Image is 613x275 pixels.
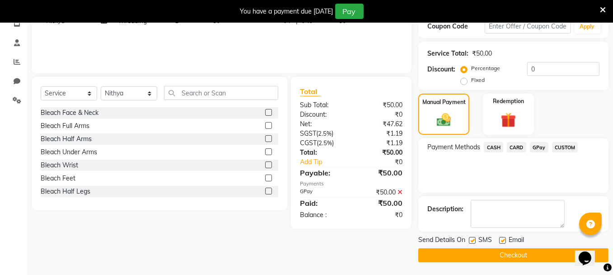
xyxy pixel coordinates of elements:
div: Balance : [293,210,351,220]
span: GPay [530,142,548,152]
span: CGST [300,139,317,147]
span: 2.5% [318,130,332,137]
div: Payments [300,180,402,188]
div: Bleach Under Arms [41,147,97,157]
div: Bleach Wrist [41,161,78,170]
span: SMS [478,235,492,247]
div: Bleach Full Arms [41,121,89,131]
input: Enter Offer / Coupon Code [485,19,571,33]
label: Manual Payment [422,98,466,106]
img: _cash.svg [432,112,455,128]
label: Redemption [493,97,524,105]
div: ₹0 [351,210,410,220]
div: ( ) [293,138,351,148]
input: Search or Scan [164,86,278,100]
div: ₹50.00 [351,198,410,209]
div: Paid: [293,198,351,209]
label: Percentage [471,64,500,72]
span: 2.5% [318,139,332,147]
span: CARD [507,142,526,152]
div: ₹50.00 [351,100,410,110]
label: Fixed [471,76,485,84]
span: CUSTOM [552,142,578,152]
button: Apply [575,20,600,33]
div: Bleach Face & Neck [41,108,98,118]
div: Net: [293,119,351,129]
span: Email [509,235,524,247]
button: Checkout [418,248,608,262]
div: Sub Total: [293,100,351,110]
div: Total: [293,148,351,157]
div: ₹0 [361,157,409,167]
div: Bleach Half Arms [41,134,92,144]
span: CASH [484,142,503,152]
div: Discount: [293,110,351,119]
div: ₹47.62 [351,119,410,129]
img: _gift.svg [496,111,520,130]
div: ₹50.00 [351,167,410,178]
div: Description: [427,204,463,214]
div: Coupon Code [427,22,485,31]
div: ₹1.19 [351,129,410,138]
div: GPay [293,188,351,197]
div: Discount: [427,65,455,74]
iframe: chat widget [575,239,604,266]
div: Payable: [293,167,351,178]
div: ₹50.00 [472,49,492,58]
span: Send Details On [418,235,465,247]
button: Pay [335,4,364,19]
div: ₹0 [351,110,410,119]
div: ₹50.00 [351,188,410,197]
a: Add Tip [293,157,361,167]
div: ₹50.00 [351,148,410,157]
div: You have a payment due [DATE] [240,7,333,16]
div: Bleach Feet [41,174,75,183]
span: SGST [300,129,316,137]
div: Bleach Half Legs [41,187,90,196]
div: ( ) [293,129,351,138]
div: ₹1.19 [351,138,410,148]
span: Payment Methods [427,142,480,152]
span: Total [300,87,321,96]
div: Service Total: [427,49,468,58]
